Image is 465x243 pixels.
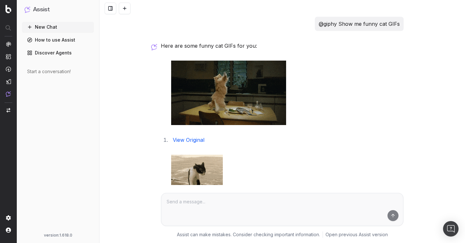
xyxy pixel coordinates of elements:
img: Assist [6,91,11,97]
a: Discover Agents [22,48,94,58]
img: Dance Party Cat GIF [171,155,223,219]
p: Here are some funny cat GIFs for you: [161,41,404,50]
button: Assist [25,5,91,14]
a: Open previous Assist version [325,231,388,238]
img: My account [6,228,11,233]
a: How to use Assist [22,35,94,45]
img: Botify logo [5,5,11,13]
img: Setting [6,215,11,220]
img: Botify assist logo [151,44,157,50]
img: Dance Cat GIF by Banggood [171,61,286,125]
img: Activation [6,66,11,72]
img: Studio [6,79,11,84]
p: Assist can make mistakes. Consider checking important information. [177,231,320,238]
img: Analytics [6,42,11,47]
img: Switch project [6,108,10,112]
div: Start a conversation! [27,68,89,75]
button: New Chat [22,22,94,32]
div: version: 1.618.0 [25,233,91,238]
img: Assist [25,6,30,13]
img: Intelligence [6,54,11,59]
a: View Original [173,137,204,143]
h1: Assist [33,5,50,14]
p: @giphy Show me funny cat GIFs [319,19,400,28]
div: Open Intercom Messenger [443,221,459,237]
